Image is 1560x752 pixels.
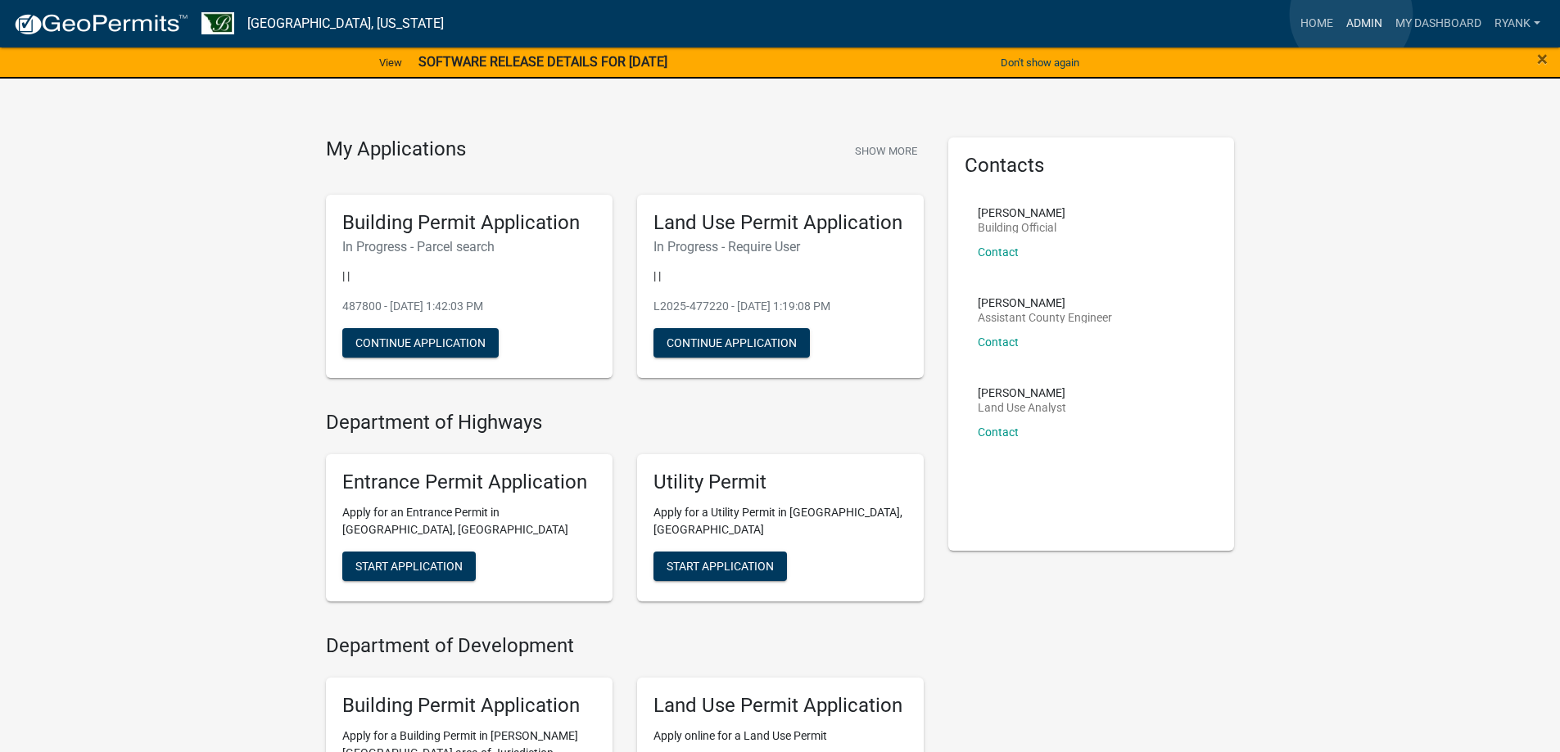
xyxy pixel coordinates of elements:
[978,387,1066,399] p: [PERSON_NAME]
[965,154,1219,178] h5: Contacts
[653,298,907,315] p: L2025-477220 - [DATE] 1:19:08 PM
[653,552,787,581] button: Start Application
[1537,47,1548,70] span: ×
[342,298,596,315] p: 487800 - [DATE] 1:42:03 PM
[201,12,234,34] img: Benton County, Minnesota
[342,694,596,718] h5: Building Permit Application
[355,560,463,573] span: Start Application
[373,49,409,76] a: View
[342,552,476,581] button: Start Application
[1389,8,1488,39] a: My Dashboard
[326,411,924,435] h4: Department of Highways
[978,245,1019,259] a: Contact
[978,297,1112,308] p: [PERSON_NAME]
[653,328,810,358] button: Continue Application
[653,239,907,254] h6: In Progress - Require User
[1340,8,1389,39] a: Admin
[342,471,596,494] h5: Entrance Permit Application
[247,10,444,38] a: [GEOGRAPHIC_DATA], [US_STATE]
[978,426,1019,439] a: Contact
[653,727,907,745] p: Apply online for a Land Use Permit
[342,328,499,358] button: Continue Application
[1488,8,1547,39] a: RyanK
[848,137,924,164] button: Show More
[326,634,924,658] h4: Department of Development
[653,504,907,538] p: Apply for a Utility Permit in [GEOGRAPHIC_DATA], [GEOGRAPHIC_DATA]
[667,560,774,573] span: Start Application
[653,211,907,235] h5: Land Use Permit Application
[342,239,596,254] h6: In Progress - Parcel search
[653,268,907,285] p: | |
[978,402,1066,413] p: Land Use Analyst
[978,207,1065,218] p: [PERSON_NAME]
[994,49,1086,76] button: Don't show again
[418,54,667,70] strong: SOFTWARE RELEASE DETAILS FOR [DATE]
[342,211,596,235] h5: Building Permit Application
[978,335,1019,349] a: Contact
[326,137,466,162] h4: My Applications
[653,694,907,718] h5: Land Use Permit Application
[978,222,1065,233] p: Building Official
[653,471,907,494] h5: Utility Permit
[1294,8,1340,39] a: Home
[1537,49,1548,69] button: Close
[342,504,596,538] p: Apply for an Entrance Permit in [GEOGRAPHIC_DATA], [GEOGRAPHIC_DATA]
[978,312,1112,323] p: Assistant County Engineer
[342,268,596,285] p: | |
